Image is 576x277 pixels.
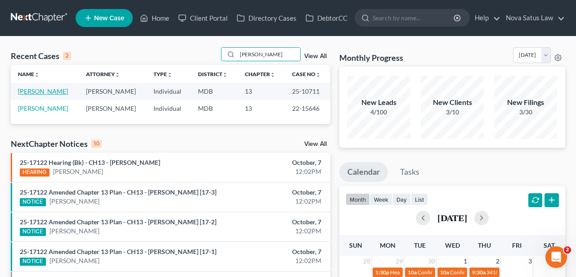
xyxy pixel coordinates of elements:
div: New Leads [347,97,410,108]
div: NextChapter Notices [11,138,102,149]
a: [PERSON_NAME] [18,87,68,95]
a: Directory Cases [232,10,301,26]
a: 25-17122 Amended Chapter 13 Plan - CH13 - [PERSON_NAME] [17-3] [20,188,216,196]
span: 30 [427,256,436,267]
span: Sat [544,241,555,249]
div: 12:02PM [227,227,321,236]
span: Hearing for [PERSON_NAME] [390,269,460,276]
a: Districtunfold_more [198,71,228,77]
a: View All [304,53,327,59]
a: Nova Satus Law [501,10,565,26]
a: [PERSON_NAME] [49,227,99,236]
i: unfold_more [115,72,120,77]
span: 9:30a [472,269,486,276]
i: unfold_more [315,72,321,77]
a: Attorneyunfold_more [86,71,120,77]
a: Client Portal [174,10,232,26]
span: 2 [564,246,571,254]
button: day [392,193,411,205]
td: Individual [146,100,191,117]
span: 1 [463,256,468,267]
i: unfold_more [270,72,275,77]
a: 25-17122 Amended Chapter 13 Plan - CH13 - [PERSON_NAME] [17-2] [20,218,216,226]
a: Tasks [392,162,427,182]
div: New Filings [494,97,557,108]
a: Home [135,10,174,26]
div: October, 7 [227,218,321,227]
a: 25-17122 Amended Chapter 13 Plan - CH13 - [PERSON_NAME] [17-1] [20,248,216,255]
span: 3 [527,256,533,267]
span: 10a [408,269,417,276]
a: [PERSON_NAME] [53,167,103,176]
span: 10a [440,269,449,276]
td: MDB [191,100,237,117]
div: NOTICE [20,258,46,266]
span: Wed [445,241,460,249]
td: 22-15646 [285,100,330,117]
i: unfold_more [167,72,172,77]
span: Sun [349,241,362,249]
i: unfold_more [34,72,40,77]
span: 2 [495,256,500,267]
span: Confirmation hearing for [PERSON_NAME] [418,269,520,276]
div: 12:02PM [227,197,321,206]
div: NOTICE [20,198,46,206]
div: 4/100 [347,108,410,117]
div: Recent Cases [11,50,71,61]
div: HEARING [20,168,49,177]
div: 3/30 [494,108,557,117]
span: Fri [512,241,522,249]
a: Calendar [339,162,388,182]
td: Individual [146,83,191,100]
div: 12:02PM [227,256,321,265]
iframe: Intercom live chat [545,246,567,268]
i: unfold_more [222,72,228,77]
div: 2 [63,52,71,60]
td: 25-10711 [285,83,330,100]
span: 29 [395,256,404,267]
input: Search by name... [373,9,455,26]
h2: [DATE] [437,213,467,223]
div: 12:02PM [227,167,321,176]
span: 28 [362,256,371,267]
td: 13 [238,100,285,117]
a: [PERSON_NAME] [18,104,68,112]
a: View All [304,141,327,147]
a: 25-17122 Hearing (Bk) - CH13 - [PERSON_NAME] [20,159,160,166]
a: Case Nounfold_more [292,71,321,77]
a: Typeunfold_more [153,71,172,77]
div: New Clients [421,97,484,108]
span: 1:30p [375,269,389,276]
button: week [370,193,392,205]
a: [PERSON_NAME] [49,256,99,265]
h3: Monthly Progress [339,52,403,63]
button: list [411,193,428,205]
a: Chapterunfold_more [245,71,275,77]
div: October, 7 [227,158,321,167]
td: 13 [238,83,285,100]
a: [PERSON_NAME] [49,197,99,206]
span: Confirmation hearing for [PERSON_NAME] [450,269,552,276]
div: 10 [91,140,102,148]
td: MDB [191,83,237,100]
span: Mon [380,241,396,249]
span: New Case [94,15,124,22]
a: Help [470,10,500,26]
div: NOTICE [20,228,46,236]
button: month [346,193,370,205]
input: Search by name... [237,48,300,61]
td: [PERSON_NAME] [79,100,147,117]
a: Nameunfold_more [18,71,40,77]
div: October, 7 [227,188,321,197]
a: DebtorCC [301,10,352,26]
div: October, 7 [227,247,321,256]
span: Thu [478,241,491,249]
td: [PERSON_NAME] [79,83,147,100]
div: 3/10 [421,108,484,117]
span: Tue [414,241,426,249]
span: 341(a) meeting for [PERSON_NAME] [486,269,573,276]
